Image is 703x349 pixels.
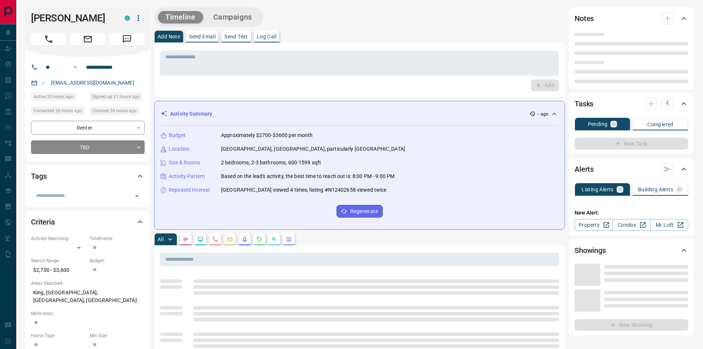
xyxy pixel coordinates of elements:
div: Renter [31,121,145,134]
h2: Showings [575,244,606,256]
div: Criteria [31,213,145,231]
button: Timeline [158,11,203,23]
svg: Notes [183,236,189,242]
h1: [PERSON_NAME] [31,12,114,24]
p: [GEOGRAPHIC_DATA], [GEOGRAPHIC_DATA], particularly [GEOGRAPHIC_DATA] [221,145,405,153]
p: Activity Summary [170,110,212,118]
p: All [158,237,163,242]
span: Call [31,33,66,45]
a: Mr.Loft [650,219,688,231]
p: Search Range: [31,257,86,264]
p: Pending [588,122,608,127]
span: Message [109,33,145,45]
div: condos.ca [125,16,130,21]
h2: Criteria [31,216,55,228]
p: [GEOGRAPHIC_DATA] viewed 4 times, listing #N12402658 viewed twice [221,186,387,194]
div: Notes [575,10,688,27]
div: Activity Summary-- ago [161,107,559,121]
p: Activity Pattern [169,172,205,180]
svg: Emails [227,236,233,242]
p: Add Note [158,34,180,39]
a: [EMAIL_ADDRESS][DOMAIN_NAME] [51,80,134,86]
p: Approximately $2700-$3600 per month [221,131,313,139]
p: Actively Searching: [31,235,86,242]
button: Regenerate [337,205,383,218]
svg: Listing Alerts [242,236,248,242]
svg: Lead Browsing Activity [197,236,203,242]
p: Building Alerts [638,187,673,192]
p: Home Type: [31,332,86,339]
svg: Calls [212,236,218,242]
p: $2,700 - $3,600 [31,264,86,276]
div: Showings [575,242,688,259]
div: Tags [31,167,145,185]
a: Property [575,219,613,231]
p: Size & Rooms [169,159,200,167]
p: King, [GEOGRAPHIC_DATA], [GEOGRAPHIC_DATA], [GEOGRAPHIC_DATA] [31,287,145,307]
p: -- ago [537,111,548,117]
h2: Tags [31,170,46,182]
p: Timeframe: [90,235,145,242]
p: Min Size: [90,332,145,339]
p: Motivation: [31,310,145,317]
div: Mon Sep 15 2025 [90,107,145,117]
p: Log Call [257,34,276,39]
p: Budget: [90,257,145,264]
div: Tasks [575,95,688,113]
p: Location [169,145,189,153]
p: Completed [647,122,673,127]
div: Mon Sep 15 2025 [31,93,86,103]
p: Send Text [224,34,248,39]
button: Open [132,191,142,201]
h2: Tasks [575,98,593,110]
button: Campaigns [206,11,259,23]
p: New Alert: [575,209,688,217]
p: Repeated Interest [169,186,210,194]
span: Signed up 21 hours ago [92,93,140,100]
svg: Email Valid [41,81,46,86]
svg: Requests [256,236,262,242]
div: Alerts [575,160,688,178]
div: TBD [31,140,145,154]
button: Open [71,63,80,72]
p: Send Email [189,34,216,39]
span: Claimed 20 hours ago [92,107,137,114]
div: Mon Sep 15 2025 [31,107,86,117]
svg: Opportunities [271,236,277,242]
p: 2 bedrooms, 2-3 bathrooms, 600-1599 sqft [221,159,321,167]
span: Contacted 20 hours ago [34,107,82,114]
p: Budget [169,131,186,139]
p: Based on the lead's activity, the best time to reach out is: 8:00 PM - 9:00 PM [221,172,394,180]
svg: Agent Actions [286,236,292,242]
h2: Notes [575,13,594,24]
a: Condos [612,219,650,231]
p: Areas Searched: [31,280,145,287]
div: Mon Sep 15 2025 [90,93,145,103]
span: Active 20 hours ago [34,93,73,100]
h2: Alerts [575,163,594,175]
span: Email [70,33,106,45]
p: Listing Alerts [582,187,614,192]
